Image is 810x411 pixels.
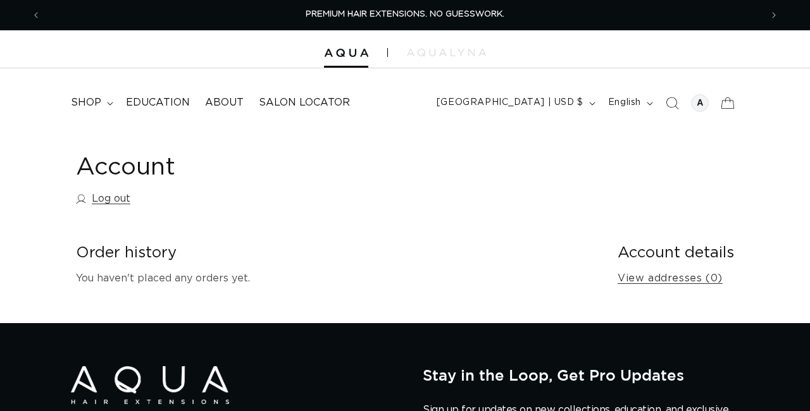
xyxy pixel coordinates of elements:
img: Aqua Hair Extensions [71,366,229,405]
span: About [205,96,244,109]
a: View addresses (0) [618,269,723,288]
button: Next announcement [760,3,788,27]
span: English [608,96,641,109]
a: Education [118,89,197,117]
span: shop [71,96,101,109]
span: PREMIUM HAIR EXTENSIONS. NO GUESSWORK. [306,10,504,18]
button: Previous announcement [22,3,50,27]
h2: Account details [618,243,734,263]
button: [GEOGRAPHIC_DATA] | USD $ [429,91,601,115]
h2: Order history [76,243,597,263]
summary: Search [658,89,686,117]
a: Log out [76,190,130,208]
a: About [197,89,251,117]
p: You haven't placed any orders yet. [76,269,597,288]
span: Education [126,96,190,109]
a: Salon Locator [251,89,358,117]
span: Salon Locator [259,96,350,109]
button: English [601,91,658,115]
img: aqualyna.com [407,49,486,56]
h2: Stay in the Loop, Get Pro Updates [423,366,739,384]
span: [GEOGRAPHIC_DATA] | USD $ [437,96,583,109]
img: Aqua Hair Extensions [324,49,368,58]
h1: Account [76,152,734,183]
summary: shop [63,89,118,117]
